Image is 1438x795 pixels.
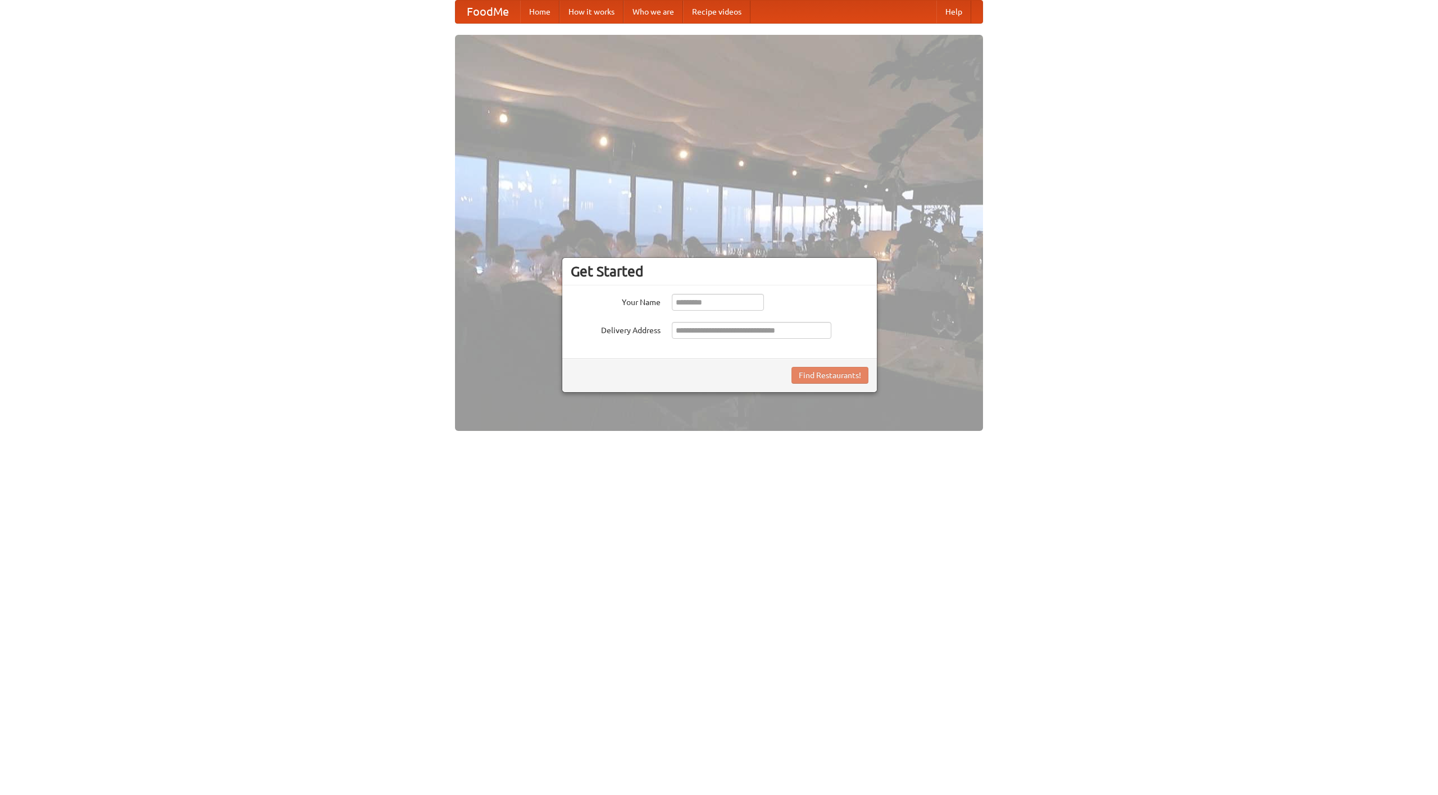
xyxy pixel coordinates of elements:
button: Find Restaurants! [791,367,868,384]
label: Your Name [571,294,661,308]
h3: Get Started [571,263,868,280]
a: How it works [559,1,624,23]
a: Recipe videos [683,1,750,23]
a: Help [936,1,971,23]
a: Who we are [624,1,683,23]
a: Home [520,1,559,23]
a: FoodMe [456,1,520,23]
label: Delivery Address [571,322,661,336]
